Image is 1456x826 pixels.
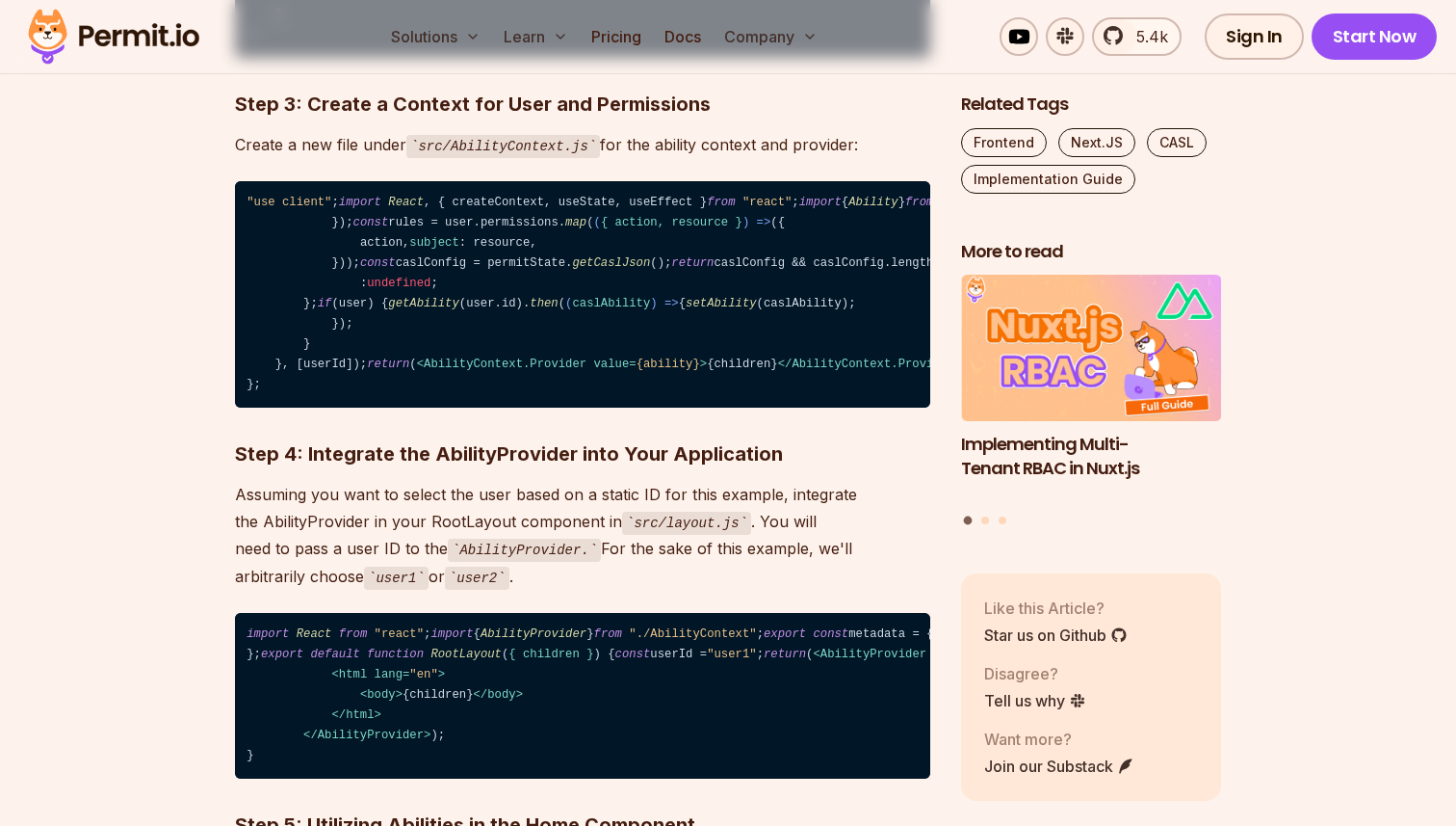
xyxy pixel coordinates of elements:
[961,128,1047,157] a: Frontend
[409,668,437,681] span: "en"
[310,648,359,661] span: default
[981,517,989,524] button: Go to slide 2
[984,662,1086,685] p: Disagree?
[1312,13,1438,60] a: Start Now
[615,648,651,661] span: const
[572,297,650,310] span: caslAbility
[961,276,1221,528] div: Posts
[406,135,600,158] code: src/AbilityContext.js
[964,517,973,525] button: Go to slide 1
[235,181,930,408] code: ; , { createContext, useState, useEffect } ; { } ; { getUserById } ; { , permitState } ; = (); = ...
[961,276,1221,505] li: 1 of 3
[247,196,331,209] span: "use client"
[502,297,516,310] span: id
[235,442,783,466] strong: Step 4: Integrate the AbilityProvider into Your Application
[1205,13,1304,60] a: Sign In
[594,627,622,641] span: from
[445,567,509,590] code: user2
[629,627,756,641] span: "./AbilityContext"
[235,131,930,159] p: Create a new file under for the ability context and provider:
[572,256,650,270] span: getCaslJson
[778,358,962,371] span: </ >
[961,240,1221,264] h2: More to read
[318,297,332,310] span: if
[261,648,303,661] span: export
[417,358,962,371] span: {children}
[367,277,430,290] span: undefined
[481,216,559,229] span: permissions
[637,358,700,371] span: {ability}
[961,276,1221,422] img: Implementing Multi-Tenant RBAC in Nuxt.js
[707,196,735,209] span: from
[481,627,586,641] span: AbilityProvider
[984,597,1128,620] p: Like this Article?
[686,297,757,310] span: setAbility
[331,668,445,681] span: < = >
[388,297,459,310] span: getAbility
[961,433,1221,481] h3: Implementing Multi-Tenant RBAC in Nuxt.js
[891,256,933,270] span: length
[353,216,389,229] span: const
[247,648,1047,742] span: {children}
[375,668,403,681] span: lang
[367,358,409,371] span: return
[235,93,711,116] strong: Step 3: Create a Context for User and Permissions
[235,613,930,779] code: ; { } ; metadata = { : , : , }; ( ) { userId = ; ( ); }
[905,196,933,209] span: from
[594,216,771,229] span: ( ) =>
[565,297,679,310] span: ( ) =>
[430,627,473,641] span: import
[339,196,381,209] span: import
[999,517,1006,524] button: Go to slide 3
[297,627,332,641] span: React
[799,196,842,209] span: import
[487,688,515,702] span: body
[417,358,707,371] span: < = >
[339,627,367,641] span: from
[360,688,403,702] span: < >
[303,729,430,742] span: </ >
[1092,17,1182,56] a: 5.4k
[383,17,488,56] button: Solutions
[584,17,649,56] a: Pricing
[764,627,806,641] span: export
[594,358,630,371] span: value
[367,688,395,702] span: body
[1058,128,1135,157] a: Next.JS
[792,358,954,371] span: AbilityContext.Provider
[474,688,523,702] span: </ >
[430,648,502,661] span: RootLayout
[961,93,1221,117] h2: Related Tags
[247,627,289,641] span: import
[424,358,586,371] span: AbilityContext.Provider
[622,512,751,535] code: src/layout.js
[984,689,1086,712] a: Tell us why
[448,539,601,562] code: AbilityProvider.
[388,196,424,209] span: React
[671,256,714,270] span: return
[375,627,424,641] span: "react"
[848,196,897,209] span: Ability
[19,4,208,69] img: Permit logo
[984,755,1134,778] a: Join our Substack
[364,567,429,590] code: user1
[601,216,742,229] span: { action, resource }
[764,648,806,661] span: return
[565,216,586,229] span: map
[961,165,1135,194] a: Implementation Guide
[409,236,458,250] span: subject
[346,708,374,722] span: html
[1125,25,1168,48] span: 5.4k
[820,648,926,661] span: AbilityProvider
[530,297,558,310] span: then
[339,668,367,681] span: html
[318,729,424,742] span: AbilityProvider
[984,624,1128,647] a: Star us on Github
[360,256,396,270] span: const
[707,648,756,661] span: "user1"
[496,17,576,56] button: Learn
[813,648,1047,661] span: < = >
[984,728,1134,751] p: Want more?
[1147,128,1207,157] a: CASL
[331,708,380,722] span: </ >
